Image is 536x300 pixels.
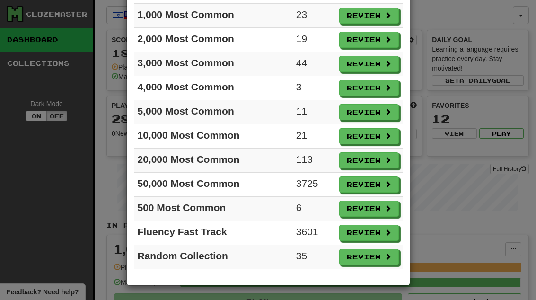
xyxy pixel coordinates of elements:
[134,149,292,173] td: 20,000 Most Common
[134,124,292,149] td: 10,000 Most Common
[292,76,335,100] td: 3
[134,3,292,28] td: 1,000 Most Common
[339,80,399,96] button: Review
[292,245,335,269] td: 35
[339,152,399,168] button: Review
[134,52,292,76] td: 3,000 Most Common
[292,173,335,197] td: 3725
[292,3,335,28] td: 23
[134,100,292,124] td: 5,000 Most Common
[339,128,399,144] button: Review
[339,104,399,120] button: Review
[134,76,292,100] td: 4,000 Most Common
[134,173,292,197] td: 50,000 Most Common
[292,28,335,52] td: 19
[339,8,399,24] button: Review
[339,32,399,48] button: Review
[292,197,335,221] td: 6
[292,100,335,124] td: 11
[339,225,399,241] button: Review
[339,201,399,217] button: Review
[134,197,292,221] td: 500 Most Common
[339,176,399,193] button: Review
[292,221,335,245] td: 3601
[292,52,335,76] td: 44
[134,221,292,245] td: Fluency Fast Track
[339,249,399,265] button: Review
[292,149,335,173] td: 113
[134,28,292,52] td: 2,000 Most Common
[339,56,399,72] button: Review
[292,124,335,149] td: 21
[134,245,292,269] td: Random Collection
